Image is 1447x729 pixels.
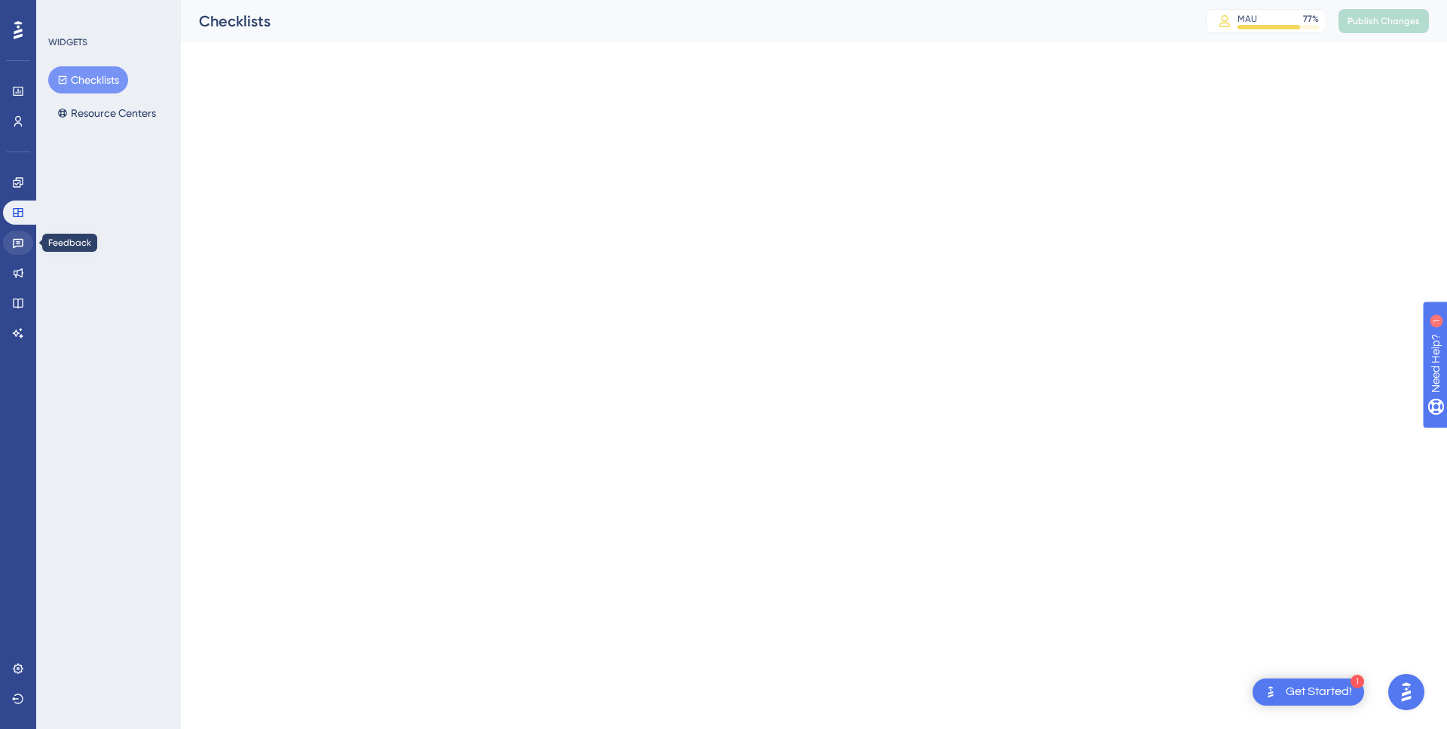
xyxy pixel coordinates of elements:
div: 1 [105,8,109,20]
div: 77 % [1303,13,1319,25]
span: Need Help? [35,4,94,22]
button: Checklists [48,66,128,93]
div: Get Started! [1286,684,1352,700]
div: WIDGETS [48,36,87,48]
iframe: UserGuiding AI Assistant Launcher [1384,669,1429,715]
div: Open Get Started! checklist, remaining modules: 1 [1253,678,1364,706]
div: Checklists [199,11,1168,32]
div: MAU [1237,13,1257,25]
img: launcher-image-alternative-text [1262,683,1280,701]
button: Resource Centers [48,100,165,127]
button: Publish Changes [1338,9,1429,33]
span: Publish Changes [1348,15,1420,27]
div: 1 [1351,675,1364,688]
